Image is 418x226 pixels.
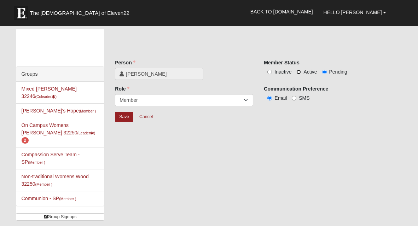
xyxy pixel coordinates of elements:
[115,112,133,122] input: Alt+s
[22,196,76,201] a: Communion - SP(Member )
[35,182,52,186] small: (Member )
[274,95,287,101] span: Email
[292,96,296,100] input: SMS
[264,59,299,66] label: Member Status
[303,69,317,75] span: Active
[22,174,89,187] a: Non-traditional Womens Wood 32250(Member )
[59,197,76,201] small: (Member )
[14,6,28,20] img: Eleven22 logo
[126,70,199,77] span: [PERSON_NAME]
[30,10,129,17] span: The [DEMOGRAPHIC_DATA] of Eleven22
[77,131,95,135] small: (Leader )
[28,160,45,164] small: (Member )
[35,94,57,99] small: (Coleader )
[22,108,96,114] a: [PERSON_NAME]'s Hope(Member )
[318,4,392,21] a: Hello [PERSON_NAME]
[264,85,328,92] label: Communication Preference
[274,69,291,75] span: Inactive
[115,59,135,66] label: Person
[296,70,301,74] input: Active
[22,137,29,144] span: number of pending members
[135,111,157,122] a: Cancel
[22,86,77,99] a: Mixed [PERSON_NAME] 32246(Coleader)
[16,67,104,82] div: Groups
[22,152,80,165] a: Compassion Serve Team - SP(Member )
[267,96,272,100] input: Email
[322,70,327,74] input: Pending
[115,85,129,92] label: Role
[11,2,152,20] a: The [DEMOGRAPHIC_DATA] of Eleven22
[299,95,309,101] span: SMS
[329,69,347,75] span: Pending
[22,122,95,143] a: On Campus Womens [PERSON_NAME] 32250(Leader) 2
[324,10,382,15] span: Hello [PERSON_NAME]
[245,3,318,21] a: Back to [DOMAIN_NAME]
[267,70,272,74] input: Inactive
[79,109,96,113] small: (Member )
